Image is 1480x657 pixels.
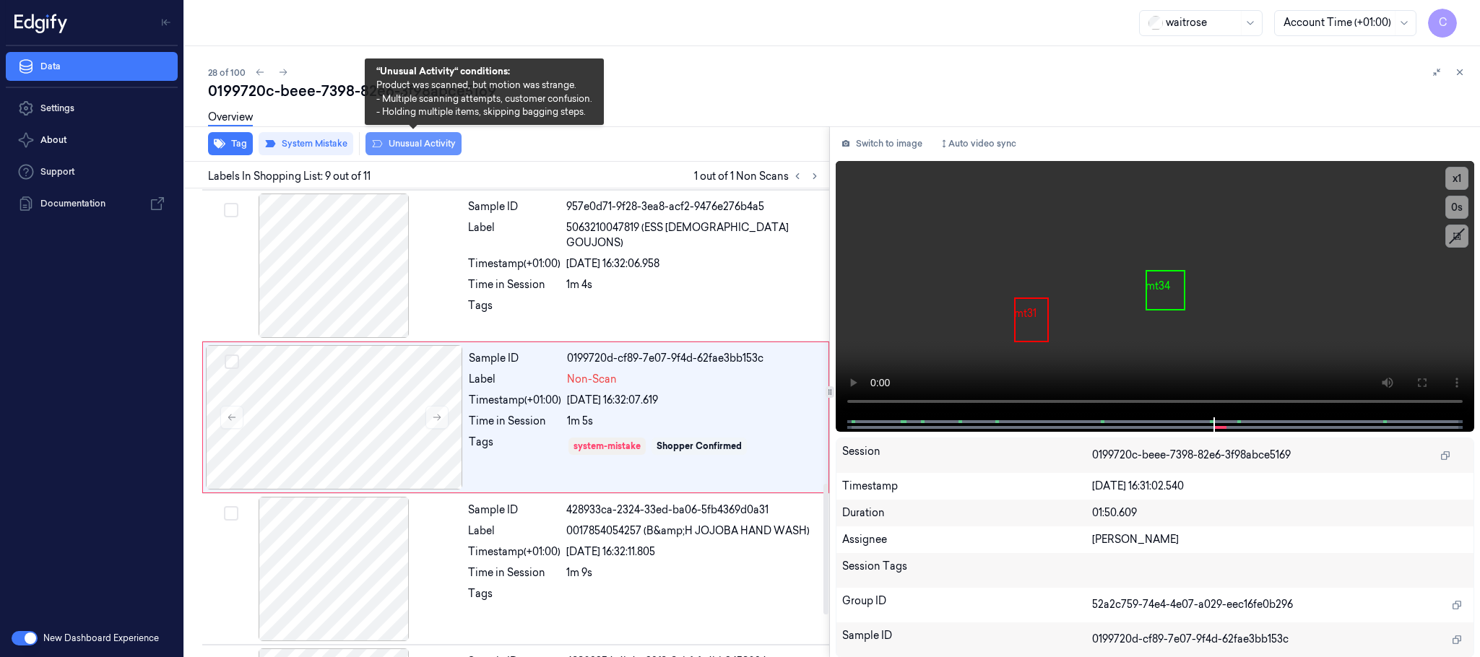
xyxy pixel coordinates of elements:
[155,11,178,34] button: Toggle Navigation
[566,256,821,271] div: [DATE] 16:32:06.958
[566,220,821,251] span: 5063210047819 (ESS [DEMOGRAPHIC_DATA] GOUJONS)
[842,593,1092,617] div: Group ID
[842,532,1092,547] div: Assignee
[208,169,371,184] span: Labels In Shopping List: 9 out of 11
[566,523,810,539] span: 0017854054257 (B&amp;H JOJOBA HAND WASH)
[208,81,1468,101] div: 0199720c-beee-7398-82e6-3f98abce5169
[6,126,178,155] button: About
[842,628,1092,651] div: Sample ID
[208,66,246,79] span: 28 of 100
[1428,9,1457,38] button: C
[224,203,238,217] button: Select row
[6,157,178,186] a: Support
[1092,505,1468,521] div: 01:50.609
[468,586,561,609] div: Tags
[566,565,821,580] div: 1m 9s
[842,444,1092,467] div: Session
[1092,532,1468,547] div: [PERSON_NAME]
[468,523,561,539] div: Label
[566,277,821,292] div: 1m 4s
[6,52,178,81] a: Data
[468,298,561,321] div: Tags
[1092,632,1289,647] span: 0199720d-cf89-7e07-9f4d-62fae3bb153c
[836,132,928,155] button: Switch to image
[365,132,462,155] button: Unusual Activity
[468,256,561,271] div: Timestamp (+01:00)
[1445,167,1468,190] button: x1
[1092,448,1291,463] span: 0199720c-beee-7398-82e6-3f98abce5169
[567,351,820,366] div: 0199720d-cf89-7e07-9f4d-62fae3bb153c
[468,544,561,560] div: Timestamp (+01:00)
[208,132,253,155] button: Tag
[842,479,1092,494] div: Timestamp
[468,502,561,518] div: Sample ID
[469,435,561,458] div: Tags
[1445,196,1468,219] button: 0s
[842,505,1092,521] div: Duration
[469,351,561,366] div: Sample ID
[566,502,821,518] div: 428933ca-2324-33ed-ba06-5fb4369d0a31
[567,414,820,429] div: 1m 5s
[468,220,561,251] div: Label
[468,565,561,580] div: Time in Session
[469,393,561,408] div: Timestamp (+01:00)
[1092,597,1293,612] span: 52a2c759-74e4-4e07-a029-eec16fe0b296
[469,372,561,387] div: Label
[566,544,821,560] div: [DATE] 16:32:11.805
[657,440,742,453] div: Shopper Confirmed
[468,277,561,292] div: Time in Session
[567,393,820,408] div: [DATE] 16:32:07.619
[468,199,561,214] div: Sample ID
[574,440,641,453] div: system-mistake
[694,167,823,185] span: 1 out of 1 Non Scans
[224,506,238,521] button: Select row
[567,372,617,387] span: Non-Scan
[208,110,253,126] a: Overview
[1092,479,1468,494] div: [DATE] 16:31:02.540
[842,559,1092,582] div: Session Tags
[6,189,178,218] a: Documentation
[225,354,239,369] button: Select row
[259,132,353,155] button: System Mistake
[6,94,178,123] a: Settings
[934,132,1022,155] button: Auto video sync
[469,414,561,429] div: Time in Session
[566,199,821,214] div: 957e0d71-9f28-3ea8-acf2-9476e276b4a5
